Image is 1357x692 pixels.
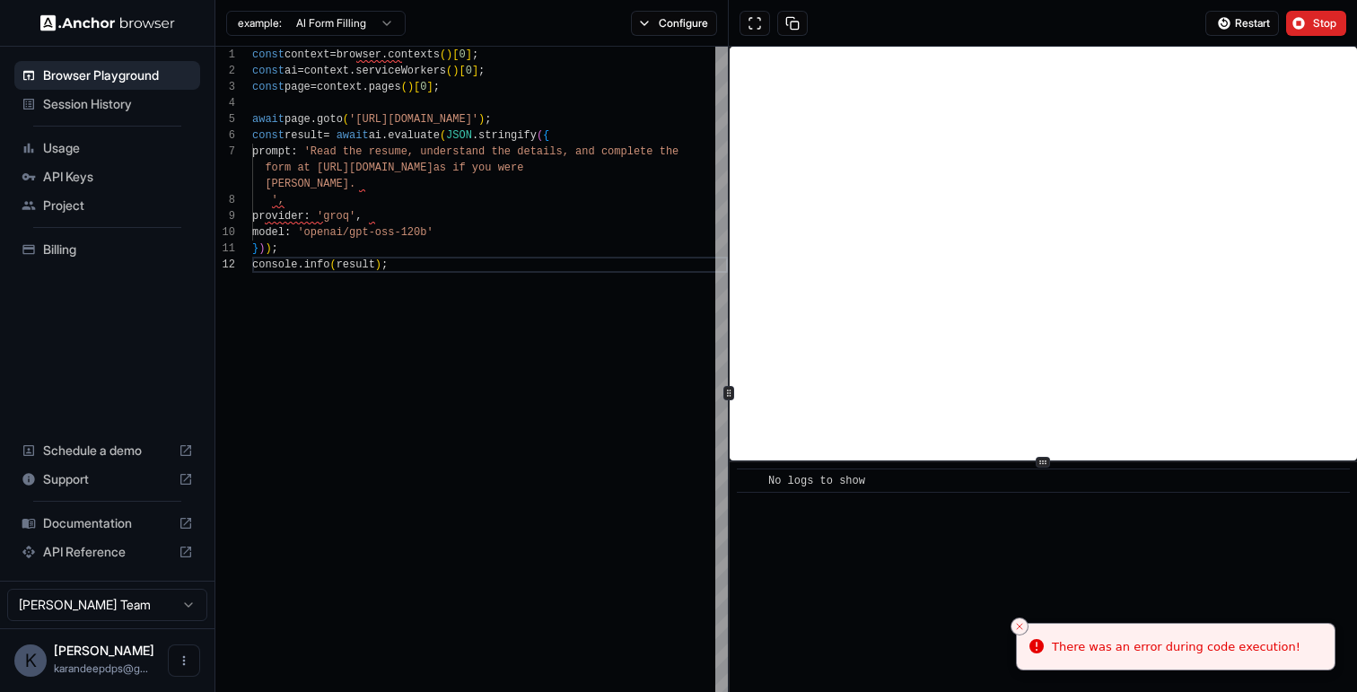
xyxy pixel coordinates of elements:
[388,48,440,61] span: contexts
[472,65,478,77] span: ]
[426,81,433,93] span: ]
[215,241,235,257] div: 11
[215,192,235,208] div: 8
[433,162,524,174] span: as if you were
[168,644,200,677] button: Open menu
[285,48,329,61] span: context
[768,475,865,487] span: No logs to show
[401,81,407,93] span: (
[631,11,718,36] button: Configure
[369,81,401,93] span: pages
[14,235,200,264] div: Billing
[740,11,770,36] button: Open in full screen
[215,144,235,160] div: 7
[252,129,285,142] span: const
[349,113,478,126] span: '[URL][DOMAIN_NAME]'
[329,48,336,61] span: =
[381,48,388,61] span: .
[1235,16,1270,31] span: Restart
[14,162,200,191] div: API Keys
[54,643,154,658] span: Karan Singh
[452,48,459,61] span: [
[343,113,349,126] span: (
[1286,11,1346,36] button: Stop
[369,129,381,142] span: ai
[272,242,278,255] span: ;
[215,47,235,63] div: 1
[43,197,193,215] span: Project
[272,194,285,206] span: ',
[252,145,291,158] span: prompt
[337,48,381,61] span: browser
[14,191,200,220] div: Project
[311,113,317,126] span: .
[485,113,491,126] span: ;
[285,129,323,142] span: result
[14,134,200,162] div: Usage
[291,145,297,158] span: :
[285,81,311,93] span: page
[43,442,171,460] span: Schedule a demo
[252,113,285,126] span: await
[311,81,317,93] span: =
[317,210,355,223] span: 'groq'
[14,436,200,465] div: Schedule a demo
[285,226,291,239] span: :
[466,48,472,61] span: ]
[215,127,235,144] div: 6
[355,210,362,223] span: ,
[627,145,679,158] span: lete the
[317,113,343,126] span: goto
[362,81,368,93] span: .
[14,509,200,538] div: Documentation
[285,113,311,126] span: page
[304,258,330,271] span: info
[420,81,426,93] span: 0
[43,470,171,488] span: Support
[43,139,193,157] span: Usage
[329,258,336,271] span: (
[440,129,446,142] span: (
[215,208,235,224] div: 9
[252,258,297,271] span: console
[43,543,171,561] span: API Reference
[446,48,452,61] span: )
[297,226,433,239] span: 'openai/gpt-oss-120b'
[381,129,388,142] span: .
[459,48,465,61] span: 0
[472,48,478,61] span: ;
[323,129,329,142] span: =
[215,79,235,95] div: 3
[297,258,303,271] span: .
[252,226,285,239] span: model
[414,81,420,93] span: [
[375,258,381,271] span: )
[452,65,459,77] span: )
[1313,16,1338,31] span: Stop
[349,65,355,77] span: .
[215,111,235,127] div: 5
[14,538,200,566] div: API Reference
[285,65,297,77] span: ai
[304,210,311,223] span: :
[14,465,200,494] div: Support
[304,145,627,158] span: 'Read the resume, understand the details, and comp
[252,65,285,77] span: const
[381,258,388,271] span: ;
[478,129,537,142] span: stringify
[238,16,282,31] span: example:
[43,66,193,84] span: Browser Playground
[446,129,472,142] span: JSON
[265,242,271,255] span: )
[43,168,193,186] span: API Keys
[388,129,440,142] span: evaluate
[14,90,200,118] div: Session History
[433,81,440,93] span: ;
[14,61,200,90] div: Browser Playground
[466,65,472,77] span: 0
[1011,618,1029,635] button: Close toast
[478,65,485,77] span: ;
[746,472,755,490] span: ​
[777,11,808,36] button: Copy session ID
[43,514,171,532] span: Documentation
